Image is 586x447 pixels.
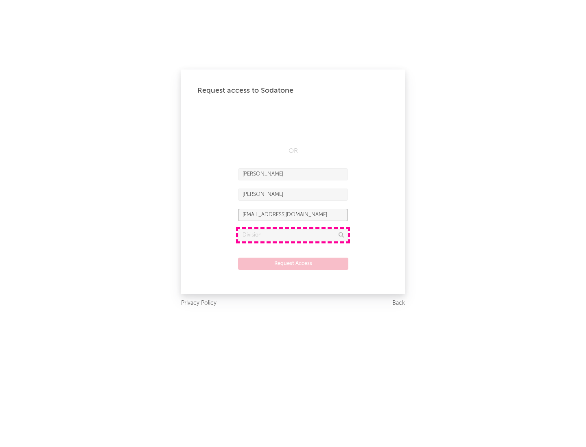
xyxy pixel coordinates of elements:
[238,209,348,221] input: Email
[392,298,405,308] a: Back
[238,189,348,201] input: Last Name
[238,229,348,241] input: Division
[181,298,216,308] a: Privacy Policy
[238,258,348,270] button: Request Access
[238,168,348,180] input: First Name
[238,146,348,156] div: OR
[197,86,389,95] div: Request access to Sodatone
